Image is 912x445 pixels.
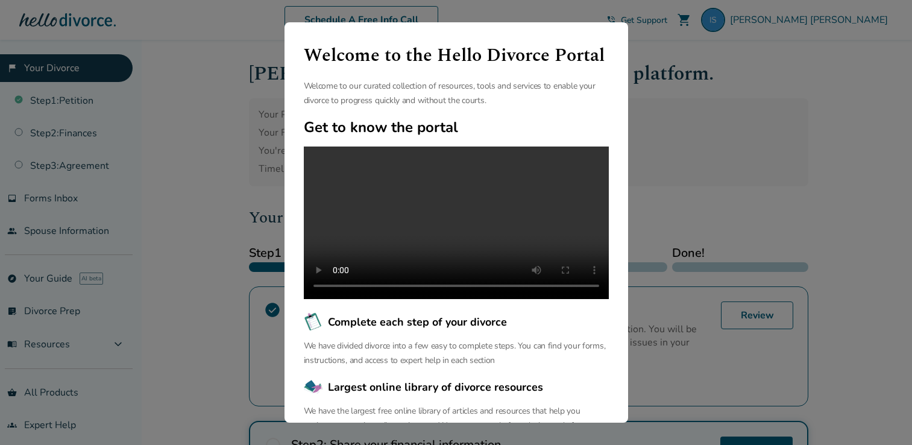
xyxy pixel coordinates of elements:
[304,312,323,332] img: Complete each step of your divorce
[304,42,609,69] h1: Welcome to the Hello Divorce Portal
[304,79,609,108] p: Welcome to our curated collection of resources, tools and services to enable your divorce to prog...
[852,387,912,445] iframe: Chat Widget
[328,379,543,395] span: Largest online library of divorce resources
[328,314,507,330] span: Complete each step of your divorce
[304,339,609,368] p: We have divided divorce into a few easy to complete steps. You can find your forms, instructions,...
[304,377,323,397] img: Largest online library of divorce resources
[304,118,609,137] h2: Get to know the portal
